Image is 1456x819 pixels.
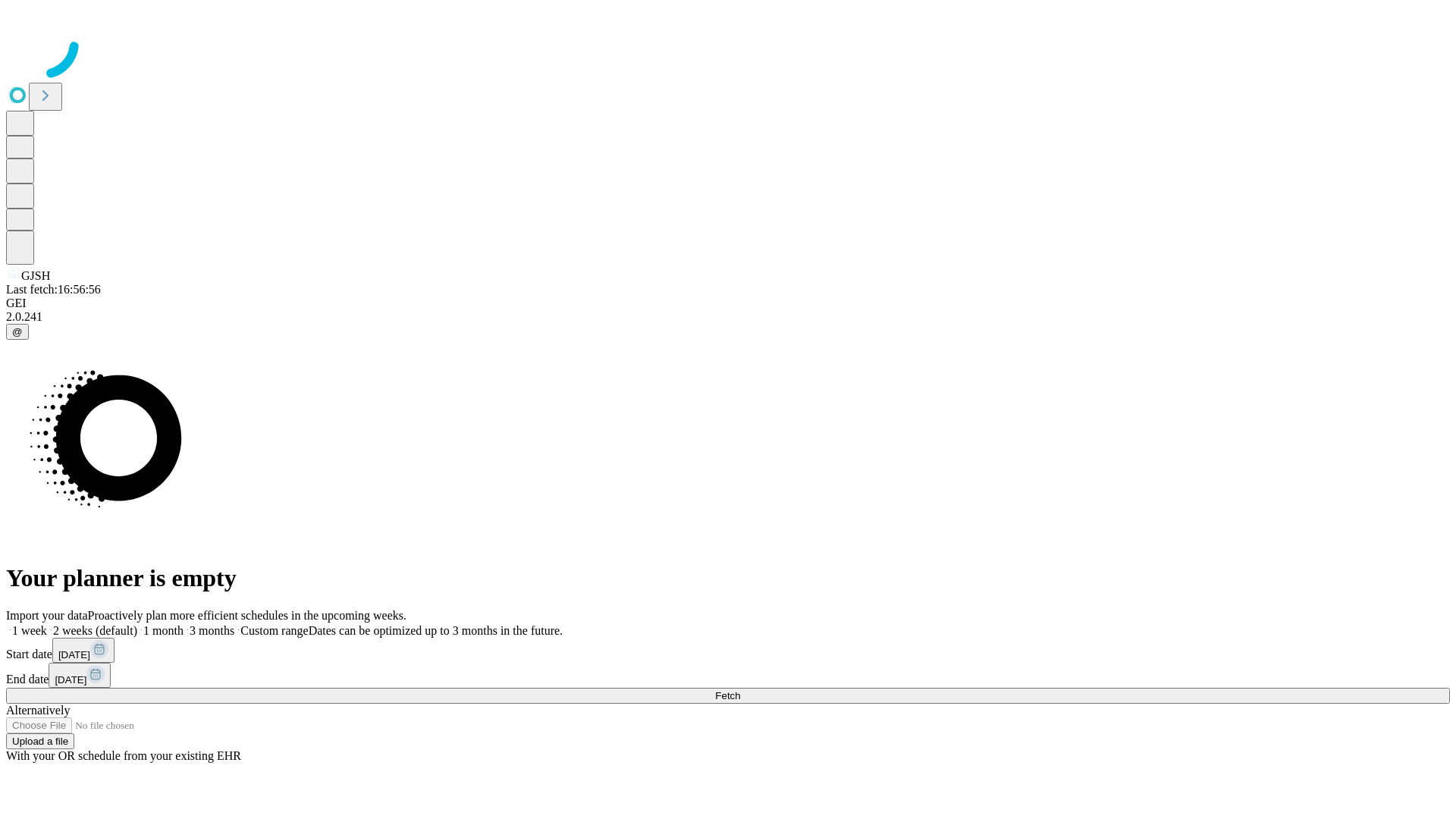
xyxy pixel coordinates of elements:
[49,663,111,688] button: [DATE]
[6,733,74,749] button: Upload a file
[6,283,101,296] span: Last fetch: 16:56:56
[6,638,1450,663] div: Start date
[21,269,50,282] span: GJSH
[12,326,23,337] span: @
[12,624,47,637] span: 1 week
[6,704,70,717] span: Alternatively
[6,297,1450,310] div: GEI
[88,609,406,622] span: Proactively plan more efficient schedules in the upcoming weeks.
[240,624,308,637] span: Custom range
[190,624,234,637] span: 3 months
[55,674,86,686] span: [DATE]
[58,649,90,661] span: [DATE]
[6,749,241,762] span: With your OR schedule from your existing EHR
[52,638,115,663] button: [DATE]
[6,564,1450,592] h1: Your planner is empty
[309,624,563,637] span: Dates can be optimized up to 3 months in the future.
[6,663,1450,688] div: End date
[715,690,740,701] span: Fetch
[143,624,184,637] span: 1 month
[6,310,1450,324] div: 2.0.241
[6,688,1450,704] button: Fetch
[6,324,29,340] button: @
[53,624,137,637] span: 2 weeks (default)
[6,609,88,622] span: Import your data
